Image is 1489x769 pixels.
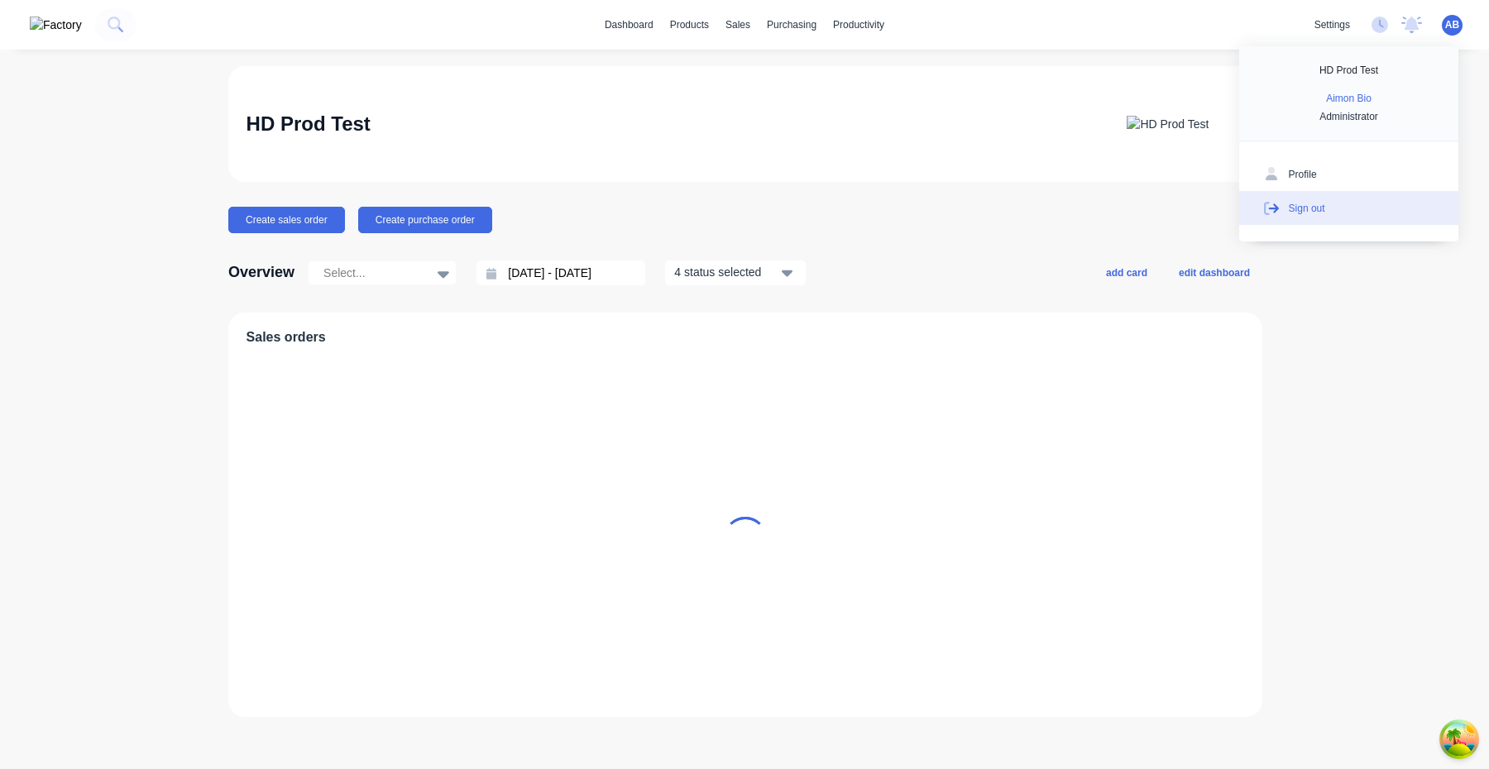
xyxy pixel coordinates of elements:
div: Sign out [1289,200,1325,215]
button: 4 status selected [665,260,806,285]
div: productivity [825,12,893,37]
button: Create sales order [228,207,345,233]
button: Create purchase order [358,207,492,233]
div: purchasing [759,12,825,37]
div: settings [1306,12,1358,37]
div: Aimon Bio [1326,91,1372,106]
a: dashboard [596,12,662,37]
div: Overview [228,256,294,289]
div: HD Prod Test [1319,63,1378,78]
span: Sales orders [247,327,326,347]
button: Open Tanstack query devtools [1443,723,1476,756]
div: HD Prod Test [247,107,371,141]
div: products [662,12,717,37]
button: Sign out [1239,191,1458,224]
img: Factory [30,17,82,34]
div: sales [717,12,759,37]
button: Profile [1239,158,1458,191]
img: HD Prod Test [1127,116,1209,133]
div: Profile [1289,167,1317,182]
div: 4 status selected [674,264,778,281]
div: Administrator [1319,109,1378,124]
span: AB [1445,17,1459,32]
button: add card [1095,261,1158,283]
button: edit dashboard [1168,261,1261,283]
